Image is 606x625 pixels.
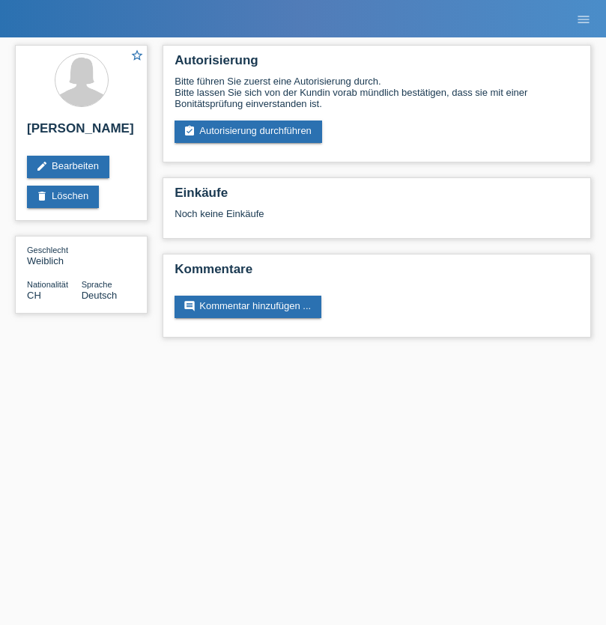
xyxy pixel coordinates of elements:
[175,262,579,284] h2: Kommentare
[36,190,48,202] i: delete
[175,53,579,76] h2: Autorisierung
[175,186,579,208] h2: Einkäufe
[184,125,196,137] i: assignment_turned_in
[576,12,591,27] i: menu
[27,186,99,208] a: deleteLöschen
[569,14,599,23] a: menu
[27,246,68,254] span: Geschlecht
[175,76,579,109] div: Bitte führen Sie zuerst eine Autorisierung durch. Bitte lassen Sie sich von der Kundin vorab münd...
[27,280,68,289] span: Nationalität
[82,280,112,289] span: Sprache
[175,296,321,318] a: commentKommentar hinzufügen ...
[184,300,196,312] i: comment
[130,49,144,64] a: star_border
[27,156,109,178] a: editBearbeiten
[130,49,144,62] i: star_border
[175,121,322,143] a: assignment_turned_inAutorisierung durchführen
[27,121,136,144] h2: [PERSON_NAME]
[82,290,118,301] span: Deutsch
[27,244,82,266] div: Weiblich
[27,290,41,301] span: Schweiz
[175,208,579,231] div: Noch keine Einkäufe
[36,160,48,172] i: edit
